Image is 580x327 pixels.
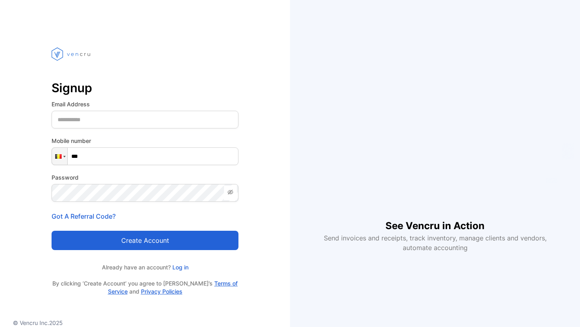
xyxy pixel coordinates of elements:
iframe: LiveChat chat widget [546,293,580,327]
a: Log in [171,264,188,271]
p: By clicking ‘Create Account’ you agree to [PERSON_NAME]’s and [52,279,238,296]
p: Send invoices and receipts, track inventory, manage clients and vendors, automate accounting [319,233,551,252]
div: Belgium: + 32 [52,148,67,165]
iframe: YouTube video player [319,75,551,206]
a: Privacy Policies [141,288,182,295]
p: Got A Referral Code? [52,211,238,221]
img: vencru logo [52,32,92,76]
label: Email Address [52,100,238,108]
button: Create account [52,231,238,250]
p: Already have an account? [52,263,238,271]
label: Password [52,173,238,182]
p: Signup [52,78,238,97]
h1: See Vencru in Action [385,206,485,233]
label: Mobile number [52,137,238,145]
